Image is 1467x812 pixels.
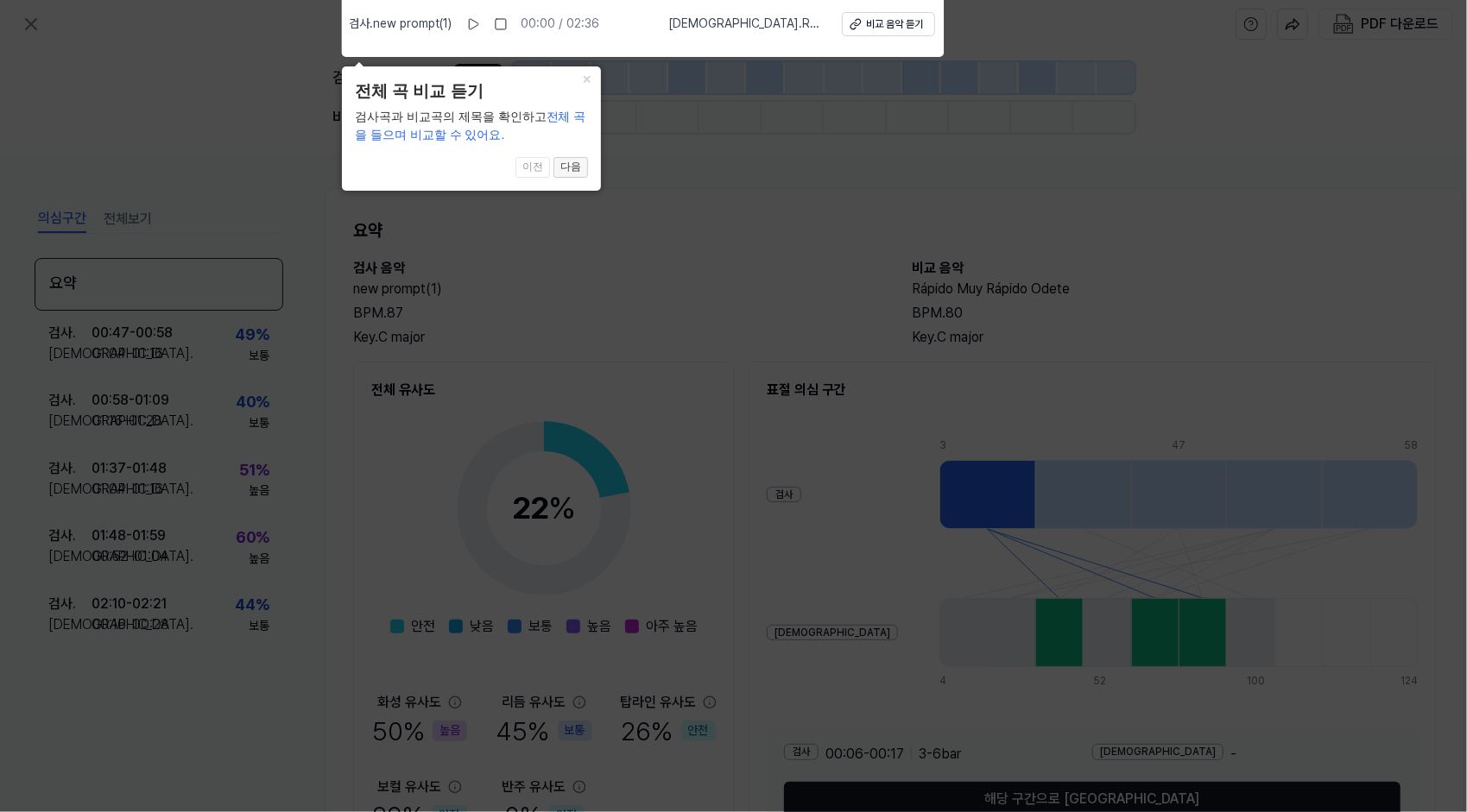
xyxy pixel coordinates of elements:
span: 검사 . new prompt(1) [350,16,452,33]
div: 00:00 / 02:36 [522,16,600,33]
header: 전체 곡 비교 듣기 [355,79,588,104]
button: Close [573,66,601,91]
span: [DEMOGRAPHIC_DATA] . Rápido Muy Rápido Odete [669,16,821,33]
div: 검사곡과 비교곡의 제목을 확인하고 [355,108,588,144]
div: 비교 음악 듣기 [867,17,924,32]
button: 비교 음악 듣기 [842,12,935,36]
button: 다음 [553,157,588,178]
span: 전체 곡을 들으며 비교할 수 있어요. [355,110,586,142]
